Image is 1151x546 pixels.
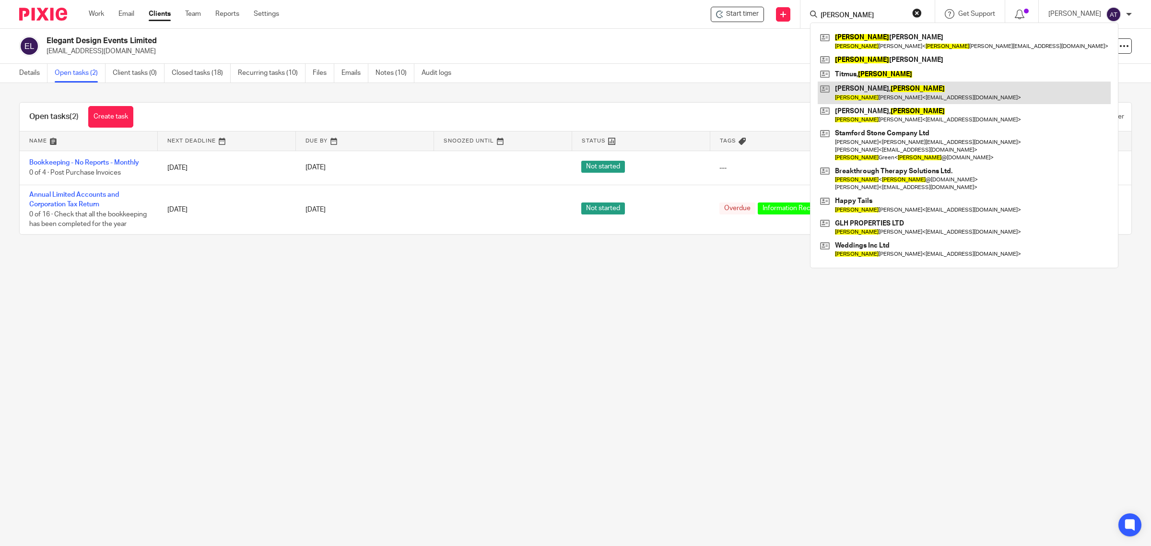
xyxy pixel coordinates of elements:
[29,159,139,166] a: Bookkeeping - No Reports - Monthly
[19,8,67,21] img: Pixie
[341,64,368,83] a: Emails
[185,9,201,19] a: Team
[19,64,47,83] a: Details
[719,163,846,173] div: ---
[29,211,147,228] span: 0 of 16 · Check that all the bookkeeping has been completed for the year
[376,64,414,83] a: Notes (10)
[912,8,922,18] button: Clear
[581,202,625,214] span: Not started
[758,202,832,214] span: Information Received
[55,64,106,83] a: Open tasks (2)
[305,165,326,171] span: [DATE]
[89,9,104,19] a: Work
[720,138,736,143] span: Tags
[313,64,334,83] a: Files
[1048,9,1101,19] p: [PERSON_NAME]
[19,36,39,56] img: svg%3E
[726,9,759,19] span: Start timer
[422,64,458,83] a: Audit logs
[711,7,764,22] div: Elegant Design Events Limited
[582,138,606,143] span: Status
[149,9,171,19] a: Clients
[172,64,231,83] a: Closed tasks (18)
[47,36,810,46] h2: Elegant Design Events Limited
[581,161,625,173] span: Not started
[29,169,121,176] span: 0 of 4 · Post Purchase Invoices
[88,106,133,128] a: Create task
[118,9,134,19] a: Email
[113,64,164,83] a: Client tasks (0)
[29,112,79,122] h1: Open tasks
[29,191,119,208] a: Annual Limited Accounts and Corporation Tax Return
[215,9,239,19] a: Reports
[158,151,296,185] td: [DATE]
[958,11,995,17] span: Get Support
[254,9,279,19] a: Settings
[444,138,494,143] span: Snoozed Until
[820,12,906,20] input: Search
[238,64,305,83] a: Recurring tasks (10)
[1106,7,1121,22] img: svg%3E
[719,202,755,214] span: Overdue
[47,47,1001,56] p: [EMAIL_ADDRESS][DOMAIN_NAME]
[158,185,296,234] td: [DATE]
[70,113,79,120] span: (2)
[305,206,326,213] span: [DATE]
